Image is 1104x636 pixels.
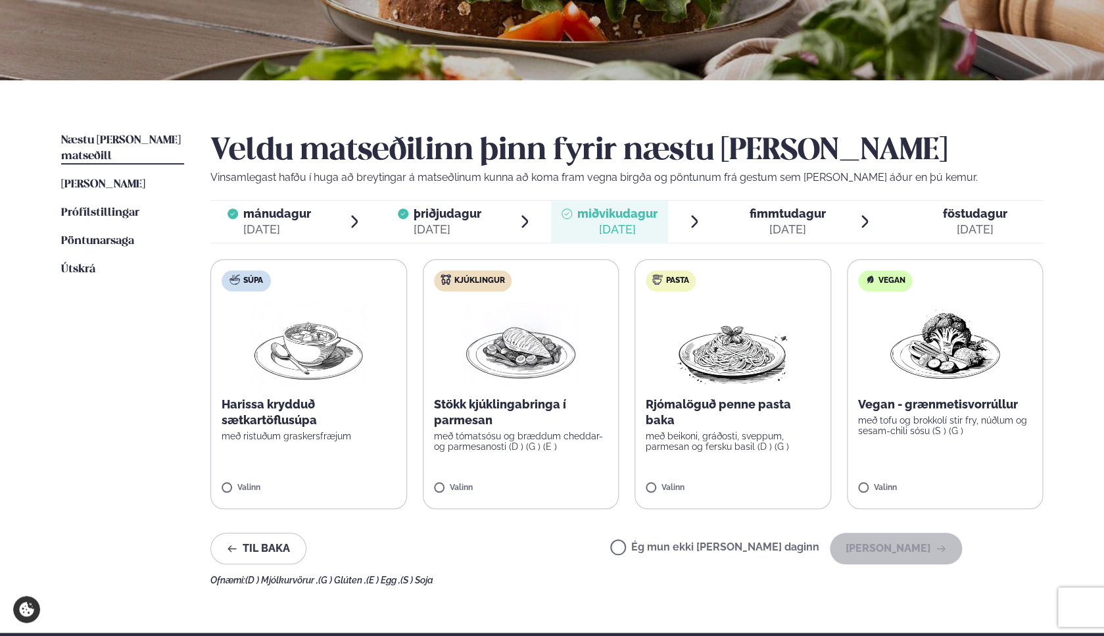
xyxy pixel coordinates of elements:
p: Stökk kjúklingabringa í parmesan [434,397,608,428]
img: Chicken-breast.png [463,302,579,386]
img: Soup.png [251,302,366,386]
p: Vegan - grænmetisvorrúllur [858,397,1032,412]
div: Ofnæmi: [210,575,1043,585]
span: Kjúklingur [454,276,505,286]
p: með tofu og brokkolí stir fry, núðlum og sesam-chili sósu (S ) (G ) [858,415,1032,436]
h2: Veldu matseðilinn þinn fyrir næstu [PERSON_NAME] [210,133,1043,170]
span: Pöntunarsaga [61,235,134,247]
div: [DATE] [750,222,826,237]
span: Prófílstillingar [61,207,139,218]
span: (S ) Soja [400,575,433,585]
span: mánudagur [243,207,311,220]
a: Pöntunarsaga [61,233,134,249]
img: chicken.svg [441,274,451,285]
p: með beikoni, gráðosti, sveppum, parmesan og fersku basil (D ) (G ) [646,431,820,452]
span: Næstu [PERSON_NAME] matseðill [61,135,181,162]
div: [DATE] [414,222,481,237]
span: Vegan [878,276,905,286]
span: (G ) Glúten , [318,575,366,585]
img: Spagetti.png [675,302,790,386]
img: pasta.svg [652,274,663,285]
p: með tómatsósu og bræddum cheddar- og parmesanosti (D ) (G ) (E ) [434,431,608,452]
span: (E ) Egg , [366,575,400,585]
span: miðvikudagur [577,207,658,220]
a: Útskrá [61,262,95,278]
span: Útskrá [61,264,95,275]
img: soup.svg [229,274,240,285]
span: fimmtudagur [750,207,826,220]
div: [DATE] [943,222,1007,237]
p: Vinsamlegast hafðu í huga að breytingar á matseðlinum kunna að koma fram vegna birgða og pöntunum... [210,170,1043,185]
div: [DATE] [243,222,311,237]
span: (D ) Mjólkurvörur , [245,575,318,585]
a: [PERSON_NAME] [61,177,145,193]
span: föstudagur [943,207,1007,220]
div: [DATE] [577,222,658,237]
p: Rjómalöguð penne pasta baka [646,397,820,428]
img: Vegan.svg [865,274,875,285]
button: [PERSON_NAME] [830,533,962,564]
img: Vegan.png [887,302,1003,386]
a: Næstu [PERSON_NAME] matseðill [61,133,184,164]
p: Harissa krydduð sætkartöflusúpa [222,397,396,428]
a: Cookie settings [13,596,40,623]
span: Pasta [666,276,689,286]
p: með ristuðum graskersfræjum [222,431,396,441]
span: Súpa [243,276,263,286]
button: Til baka [210,533,306,564]
span: [PERSON_NAME] [61,179,145,190]
a: Prófílstillingar [61,205,139,221]
span: þriðjudagur [414,207,481,220]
